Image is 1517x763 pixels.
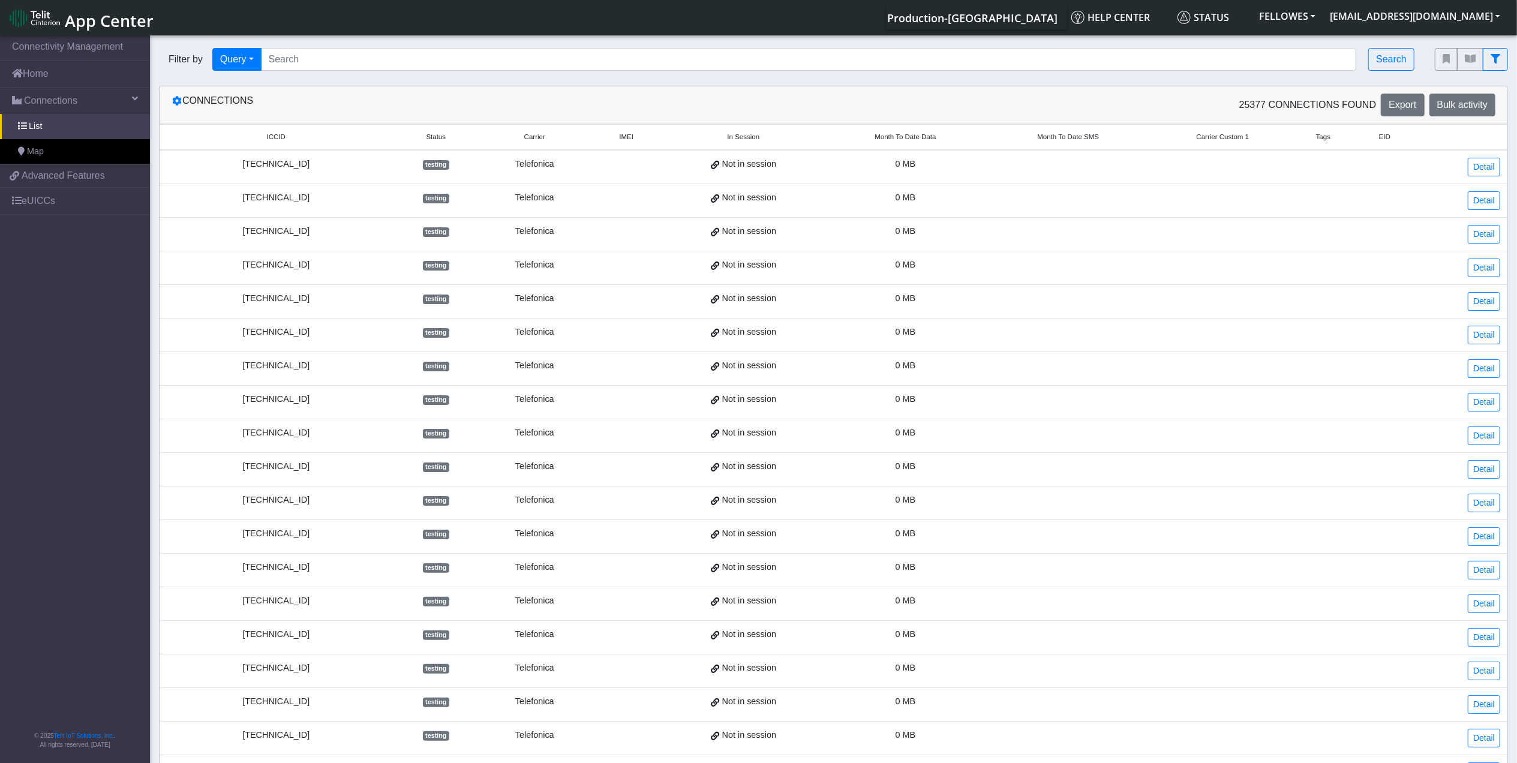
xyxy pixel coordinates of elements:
div: Connections [163,94,834,116]
a: Detail [1468,628,1500,647]
a: Detail [1468,326,1500,344]
div: Telefonica [486,393,582,406]
a: Your current platform instance [887,5,1057,29]
span: testing [423,328,449,338]
span: 0 MB [896,361,916,370]
span: testing [423,563,449,573]
span: Tags [1316,132,1330,142]
span: testing [423,160,449,170]
span: Carrier Custom 1 [1197,132,1249,142]
div: [TECHNICAL_ID] [167,527,385,540]
span: 0 MB [896,696,916,706]
span: Not in session [722,628,776,641]
a: Detail [1468,729,1500,747]
span: 0 MB [896,596,916,605]
span: Not in session [722,259,776,272]
span: 0 MB [896,495,916,504]
div: [TECHNICAL_ID] [167,695,385,708]
div: [TECHNICAL_ID] [167,158,385,171]
span: In Session [728,132,760,142]
span: Not in session [722,292,776,305]
div: fitlers menu [1435,48,1508,71]
a: Detail [1468,292,1500,311]
div: [TECHNICAL_ID] [167,225,385,238]
span: Production-[GEOGRAPHIC_DATA] [887,11,1058,25]
div: [TECHNICAL_ID] [167,460,385,473]
div: [TECHNICAL_ID] [167,292,385,305]
span: Status [1177,11,1229,24]
span: Carrier [524,132,545,142]
a: Detail [1468,359,1500,378]
div: Telefonica [486,259,582,272]
span: Status [426,132,446,142]
a: Detail [1468,460,1500,479]
button: Search [1368,48,1414,71]
a: Detail [1468,191,1500,210]
div: Telefonica [486,158,582,171]
a: Detail [1468,259,1500,277]
span: Not in session [722,393,776,406]
span: Bulk activity [1437,100,1488,110]
span: Not in session [722,527,776,540]
div: Telefonica [486,729,582,742]
a: App Center [10,5,152,31]
a: Detail [1468,494,1500,512]
a: Detail [1468,662,1500,680]
button: FELLOWES [1252,5,1323,27]
span: Not in session [722,359,776,373]
a: Status [1173,5,1252,29]
div: Telefonica [486,225,582,238]
div: Telefonica [486,628,582,641]
span: testing [423,261,449,271]
div: [TECHNICAL_ID] [167,662,385,675]
span: 0 MB [896,293,916,303]
div: [TECHNICAL_ID] [167,259,385,272]
span: Not in session [722,191,776,205]
span: Not in session [722,494,776,507]
a: Detail [1468,393,1500,411]
span: Not in session [722,158,776,171]
span: Not in session [722,561,776,574]
a: Detail [1468,225,1500,244]
span: testing [423,731,449,741]
span: testing [423,395,449,405]
span: Month To Date Data [875,132,936,142]
div: Telefonica [486,662,582,675]
img: knowledge.svg [1071,11,1085,24]
img: status.svg [1177,11,1191,24]
div: Telefonica [486,191,582,205]
span: testing [423,496,449,506]
a: Detail [1468,426,1500,445]
a: Detail [1468,695,1500,714]
div: Telefonica [486,594,582,608]
div: Telefonica [486,292,582,305]
span: testing [423,630,449,640]
span: 0 MB [896,327,916,337]
span: EID [1379,132,1390,142]
div: [TECHNICAL_ID] [167,561,385,574]
span: testing [423,362,449,371]
div: Telefonica [486,527,582,540]
span: Not in session [722,426,776,440]
span: List [29,120,42,133]
span: Filter by [159,52,212,67]
span: Month To Date SMS [1037,132,1099,142]
span: testing [423,462,449,472]
span: 0 MB [896,226,916,236]
div: Telefonica [486,460,582,473]
span: 0 MB [896,260,916,269]
button: Query [212,48,262,71]
div: [TECHNICAL_ID] [167,359,385,373]
div: [TECHNICAL_ID] [167,729,385,742]
a: Detail [1468,594,1500,613]
span: ICCID [267,132,286,142]
span: testing [423,530,449,539]
div: [TECHNICAL_ID] [167,594,385,608]
span: Not in session [722,695,776,708]
span: Not in session [722,460,776,473]
span: testing [423,429,449,438]
div: Telefonica [486,359,582,373]
div: [TECHNICAL_ID] [167,326,385,339]
div: [TECHNICAL_ID] [167,628,385,641]
span: 0 MB [896,394,916,404]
